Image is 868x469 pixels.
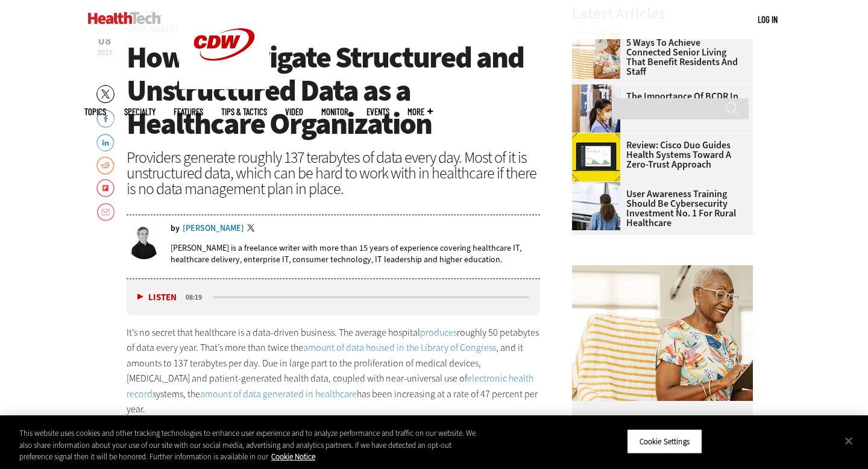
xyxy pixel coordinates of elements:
a: Review: Cisco Duo Guides Health Systems Toward a Zero-Trust Approach [572,140,746,169]
a: Video [285,107,303,116]
div: media player [127,279,540,315]
a: User Awareness Training Should Be Cybersecurity Investment No. 1 for Rural Healthcare [572,189,746,228]
img: Networking Solutions for Senior Living [572,265,753,401]
span: Topics [84,107,106,116]
span: More [407,107,433,116]
a: Events [366,107,389,116]
span: by [171,224,180,233]
a: Features [174,107,203,116]
a: Doctors reviewing tablet [572,84,626,94]
a: amount of data housed in the Library of Congress [303,341,496,354]
a: amount of data generated in healthcare [200,388,357,400]
button: Cookie Settings [627,429,702,454]
a: Doctors reviewing information boards [572,182,626,192]
button: Close [835,427,862,454]
img: Cisco Duo [572,133,620,181]
a: More information about your privacy [271,452,315,462]
div: This website uses cookies and other tracking technologies to enhance user experience and to analy... [19,427,477,463]
a: [PERSON_NAME] [183,224,244,233]
div: duration [184,292,211,303]
p: [PERSON_NAME] is a freelance writer with more than 15 years of experience covering healthcare IT,... [171,242,540,265]
span: Specialty [124,107,156,116]
a: produces [420,326,457,339]
img: Brian Eastwood [127,224,162,259]
img: Home [88,12,161,24]
a: Cisco Duo [572,133,626,143]
a: electronic health record [127,372,533,400]
a: Tips & Tactics [221,107,267,116]
a: Log in [758,14,778,25]
p: Digital Workspace [572,401,753,427]
img: Doctors reviewing tablet [572,84,620,133]
a: CDW [179,80,269,92]
a: MonITor [321,107,348,116]
p: It’s no secret that healthcare is a data-driven business. The average hospital roughly 50 petabyt... [127,325,540,418]
button: Listen [137,293,177,302]
img: Doctors reviewing information boards [572,182,620,230]
a: Twitter [247,224,258,234]
div: User menu [758,13,778,26]
div: Providers generate roughly 137 terabytes of data every day. Most of it is unstructured data, whic... [127,150,540,197]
